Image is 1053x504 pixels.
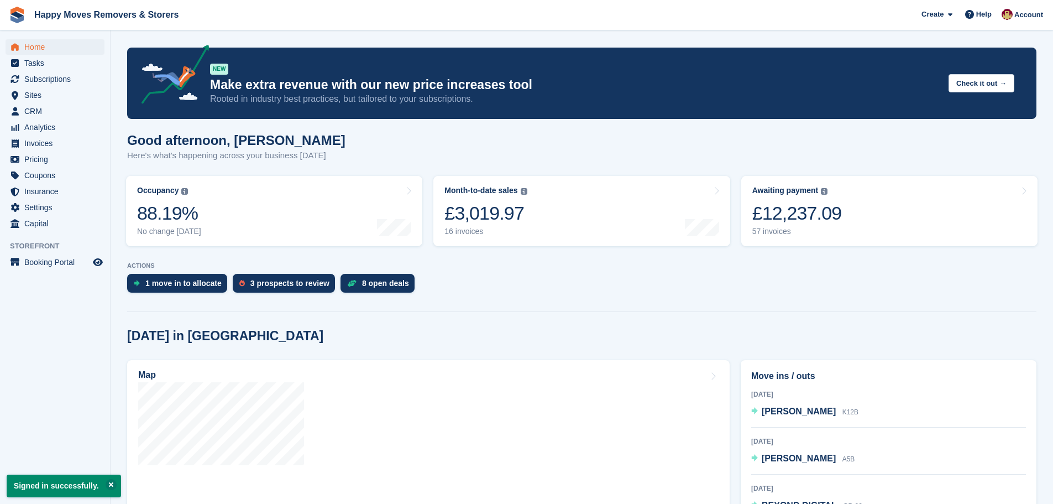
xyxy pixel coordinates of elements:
span: Home [24,39,91,55]
span: Create [921,9,944,20]
a: [PERSON_NAME] K12B [751,405,858,419]
div: £3,019.97 [444,202,527,225]
a: menu [6,39,104,55]
img: Steven Fry [1002,9,1013,20]
p: Make extra revenue with our new price increases tool [210,77,940,93]
a: menu [6,119,104,135]
span: Settings [24,200,91,215]
a: Awaiting payment £12,237.09 57 invoices [741,176,1038,246]
div: 16 invoices [444,227,527,236]
a: [PERSON_NAME] A5B [751,452,855,466]
img: price-adjustments-announcement-icon-8257ccfd72463d97f412b2fc003d46551f7dbcb40ab6d574587a9cd5c0d94... [132,45,209,108]
button: Check it out → [949,74,1014,92]
span: Storefront [10,241,110,252]
span: A5B [842,455,855,463]
h2: [DATE] in [GEOGRAPHIC_DATA] [127,329,323,344]
div: 88.19% [137,202,201,225]
div: [DATE] [751,484,1026,493]
span: Capital [24,216,91,231]
a: menu [6,136,104,151]
span: Account [1014,9,1043,20]
span: [PERSON_NAME] [762,454,836,463]
div: Awaiting payment [752,186,819,195]
a: menu [6,55,104,71]
a: menu [6,254,104,270]
h2: Map [138,370,156,380]
img: prospect-51fa495bee0391a8d652442698ab0144808aea92771e9ea1ae160a38d050c398.svg [239,280,245,287]
a: menu [6,103,104,119]
a: 1 move in to allocate [127,274,233,298]
div: No change [DATE] [137,227,201,236]
a: menu [6,168,104,183]
div: 8 open deals [362,279,409,288]
a: Month-to-date sales £3,019.97 16 invoices [433,176,730,246]
span: Invoices [24,136,91,151]
a: Occupancy 88.19% No change [DATE] [126,176,422,246]
img: icon-info-grey-7440780725fd019a000dd9b08b2336e03edf1995a4989e88bcd33f0948082b44.svg [521,188,527,195]
span: K12B [842,408,858,416]
span: Coupons [24,168,91,183]
div: NEW [210,64,228,75]
a: menu [6,200,104,215]
p: Here's what's happening across your business [DATE] [127,149,345,162]
a: menu [6,87,104,103]
div: 57 invoices [752,227,842,236]
span: Booking Portal [24,254,91,270]
span: [PERSON_NAME] [762,407,836,416]
p: ACTIONS [127,262,1036,269]
a: Preview store [91,256,104,269]
a: menu [6,184,104,199]
h2: Move ins / outs [751,370,1026,383]
div: 1 move in to allocate [145,279,222,288]
img: icon-info-grey-7440780725fd019a000dd9b08b2336e03edf1995a4989e88bcd33f0948082b44.svg [181,188,188,195]
span: Insurance [24,184,91,199]
span: Sites [24,87,91,103]
span: Subscriptions [24,71,91,87]
a: menu [6,152,104,167]
span: Tasks [24,55,91,71]
p: Signed in successfully. [7,475,121,497]
span: Pricing [24,152,91,167]
a: menu [6,216,104,231]
div: [DATE] [751,389,1026,399]
h1: Good afternoon, [PERSON_NAME] [127,133,345,148]
p: Rooted in industry best practices, but tailored to your subscriptions. [210,93,940,105]
img: move_ins_to_allocate_icon-fdf77a2bb77ea45bf5b3d319d69a93e2d87916cf1d5bf7949dd705db3b84f3ca.svg [134,280,140,287]
img: deal-1b604bf984904fb50ccaf53a9ad4b4a5d6e5aea283cecdc64d6e3604feb123c2.svg [347,279,357,287]
a: menu [6,71,104,87]
span: CRM [24,103,91,119]
img: icon-info-grey-7440780725fd019a000dd9b08b2336e03edf1995a4989e88bcd33f0948082b44.svg [821,188,827,195]
a: 3 prospects to review [233,274,340,298]
span: Analytics [24,119,91,135]
div: [DATE] [751,437,1026,446]
div: Month-to-date sales [444,186,517,195]
div: Occupancy [137,186,179,195]
span: Help [976,9,992,20]
a: Happy Moves Removers & Storers [30,6,183,24]
img: stora-icon-8386f47178a22dfd0bd8f6a31ec36ba5ce8667c1dd55bd0f319d3a0aa187defe.svg [9,7,25,23]
div: £12,237.09 [752,202,842,225]
a: 8 open deals [340,274,420,298]
div: 3 prospects to review [250,279,329,288]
